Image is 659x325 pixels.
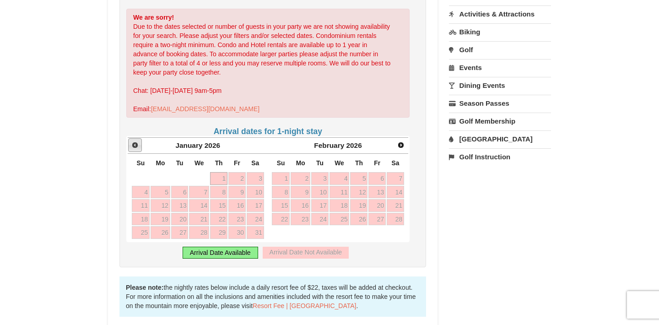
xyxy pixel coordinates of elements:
[329,186,350,199] a: 11
[277,159,285,167] span: Sunday
[449,148,551,165] a: Golf Instruction
[194,159,204,167] span: Wednesday
[228,226,246,239] a: 30
[171,186,189,199] a: 6
[387,172,404,185] a: 7
[251,159,259,167] span: Saturday
[387,199,404,212] a: 21
[272,213,290,226] a: 22
[176,159,184,167] span: Tuesday
[449,59,551,76] a: Events
[132,226,150,239] a: 25
[119,276,426,317] div: the nightly rates below include a daily resort fee of $22, taxes will be added at checkout. For m...
[210,213,227,226] a: 22
[171,213,189,226] a: 20
[210,226,227,239] a: 29
[374,159,380,167] span: Friday
[263,247,349,259] div: Arrival Date Not Available
[449,23,551,40] a: Biking
[350,186,367,199] a: 12
[189,199,209,212] a: 14
[151,226,170,239] a: 26
[247,199,264,212] a: 17
[368,213,386,226] a: 27
[387,213,404,226] a: 28
[291,213,310,226] a: 23
[210,186,227,199] a: 8
[449,41,551,58] a: Golf
[132,213,150,226] a: 18
[228,186,246,199] a: 9
[131,141,139,149] span: Prev
[189,226,209,239] a: 28
[234,159,240,167] span: Friday
[151,105,259,113] a: [EMAIL_ADDRESS][DOMAIN_NAME]
[228,199,246,212] a: 16
[253,302,356,309] a: Resort Fee | [GEOGRAPHIC_DATA]
[247,172,264,185] a: 3
[126,127,410,136] h4: Arrival dates for 1-night stay
[126,9,410,118] div: Due to the dates selected or number of guests in your party we are not showing availability for y...
[311,199,329,212] a: 17
[449,130,551,147] a: [GEOGRAPHIC_DATA]
[335,159,344,167] span: Wednesday
[189,186,209,199] a: 7
[171,226,189,239] a: 27
[449,113,551,130] a: Golf Membership
[329,199,350,212] a: 18
[355,159,363,167] span: Thursday
[171,199,189,212] a: 13
[247,213,264,226] a: 24
[311,213,329,226] a: 24
[368,172,386,185] a: 6
[210,199,227,212] a: 15
[314,141,344,149] span: February
[394,139,407,152] a: Next
[368,199,386,212] a: 20
[175,141,202,149] span: January
[151,186,170,199] a: 5
[397,141,405,149] span: Next
[228,213,246,226] a: 23
[350,172,367,185] a: 5
[311,172,329,185] a: 3
[189,213,209,226] a: 21
[183,247,258,259] div: Arrival Date Available
[272,199,290,212] a: 15
[126,284,163,291] strong: Please note:
[449,95,551,112] a: Season Passes
[350,213,367,226] a: 26
[316,159,324,167] span: Tuesday
[296,159,305,167] span: Monday
[311,186,329,199] a: 10
[329,172,350,185] a: 4
[133,14,174,21] strong: We are sorry!
[215,159,223,167] span: Thursday
[228,172,246,185] a: 2
[291,172,310,185] a: 2
[156,159,165,167] span: Monday
[329,213,350,226] a: 25
[151,199,170,212] a: 12
[350,199,367,212] a: 19
[247,186,264,199] a: 10
[128,138,142,152] a: Prev
[291,199,310,212] a: 16
[291,186,310,199] a: 9
[387,186,404,199] a: 14
[272,186,290,199] a: 8
[132,199,150,212] a: 11
[136,159,145,167] span: Sunday
[210,172,227,185] a: 1
[449,77,551,94] a: Dining Events
[368,186,386,199] a: 13
[205,141,220,149] span: 2026
[449,5,551,22] a: Activities & Attractions
[132,186,150,199] a: 4
[247,226,264,239] a: 31
[272,172,290,185] a: 1
[392,159,400,167] span: Saturday
[346,141,362,149] span: 2026
[151,213,170,226] a: 19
